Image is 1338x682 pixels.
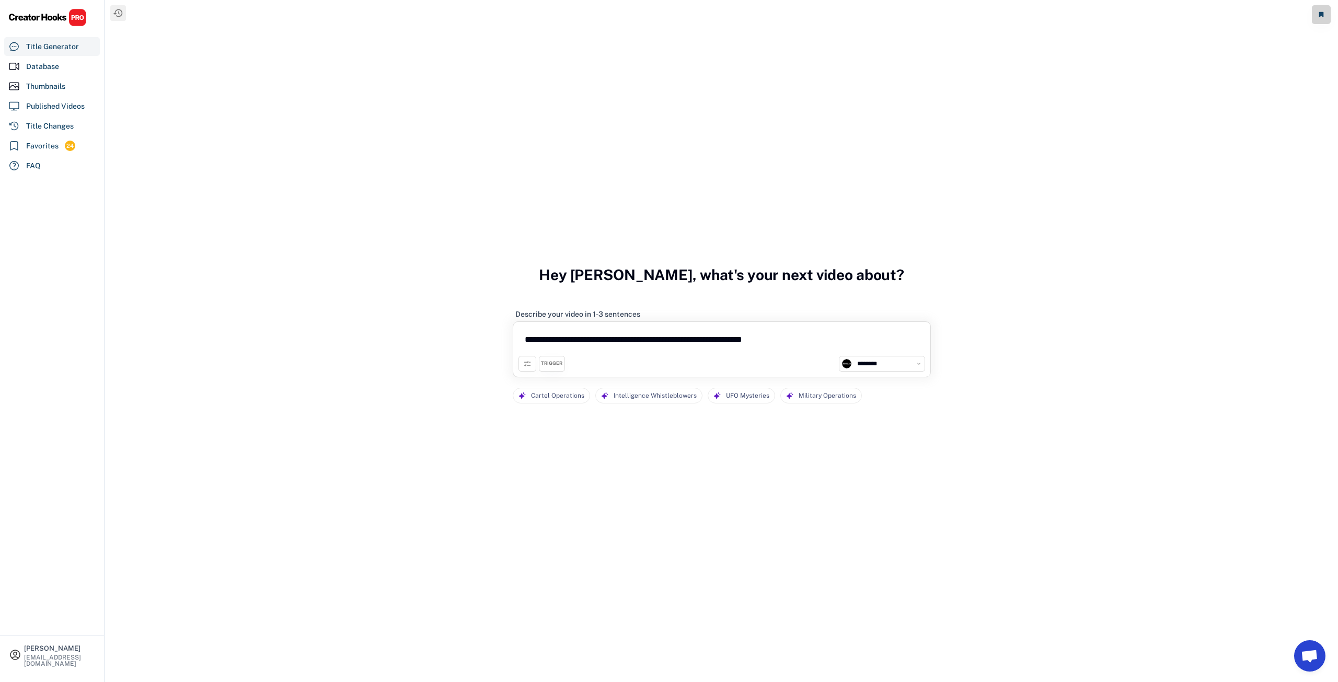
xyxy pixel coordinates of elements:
[531,388,584,403] div: Cartel Operations
[26,61,59,72] div: Database
[65,142,75,151] div: 24
[614,388,697,403] div: Intelligence Whistleblowers
[26,81,65,92] div: Thumbnails
[799,388,856,403] div: Military Operations
[726,388,769,403] div: UFO Mysteries
[26,121,74,132] div: Title Changes
[1294,640,1325,672] a: Open chat
[24,654,95,667] div: [EMAIL_ADDRESS][DOMAIN_NAME]
[842,359,851,368] img: channels4_profile.jpg
[541,360,562,367] div: TRIGGER
[26,160,41,171] div: FAQ
[26,101,85,112] div: Published Videos
[539,255,904,295] h3: Hey [PERSON_NAME], what's your next video about?
[8,8,87,27] img: CHPRO%20Logo.svg
[26,41,79,52] div: Title Generator
[515,309,640,319] div: Describe your video in 1-3 sentences
[26,141,59,152] div: Favorites
[24,645,95,652] div: [PERSON_NAME]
